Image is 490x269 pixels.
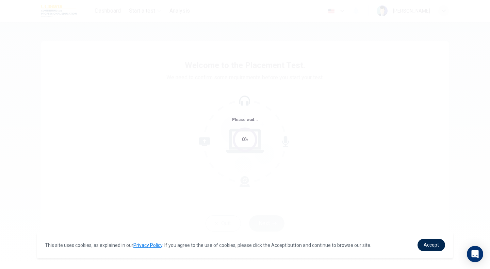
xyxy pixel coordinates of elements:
span: Accept [424,242,439,248]
a: dismiss cookie message [418,239,445,251]
a: Privacy Policy [133,242,162,248]
div: 0% [242,136,248,144]
span: This site uses cookies, as explained in our . If you agree to the use of cookies, please click th... [45,242,371,248]
div: Open Intercom Messenger [467,246,483,262]
span: Please wait... [232,117,258,122]
div: cookieconsent [37,232,453,258]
